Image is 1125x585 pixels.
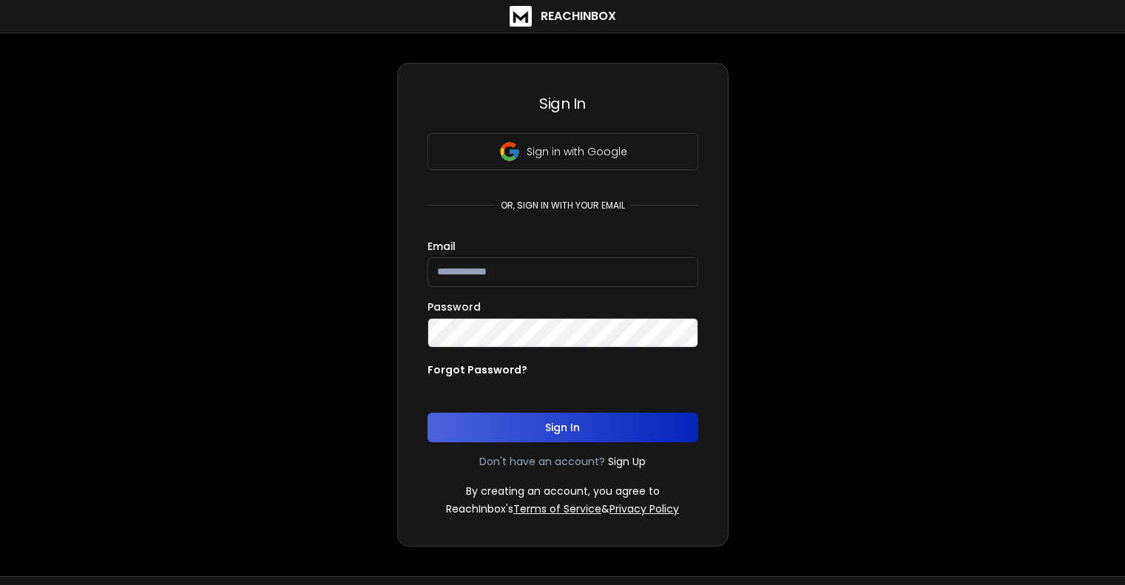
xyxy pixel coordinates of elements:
a: ReachInbox [510,6,616,27]
a: Privacy Policy [609,501,679,516]
p: Don't have an account? [479,454,605,469]
h1: ReachInbox [541,7,616,25]
a: Sign Up [608,454,646,469]
p: By creating an account, you agree to [466,484,660,498]
label: Email [428,241,456,251]
p: or, sign in with your email [495,200,631,212]
label: Password [428,302,481,312]
p: Sign in with Google [527,144,627,159]
button: Sign in with Google [428,133,698,170]
h3: Sign In [428,93,698,114]
img: logo [510,6,532,27]
p: Forgot Password? [428,362,527,377]
button: Sign In [428,413,698,442]
p: ReachInbox's & [446,501,679,516]
a: Terms of Service [513,501,601,516]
